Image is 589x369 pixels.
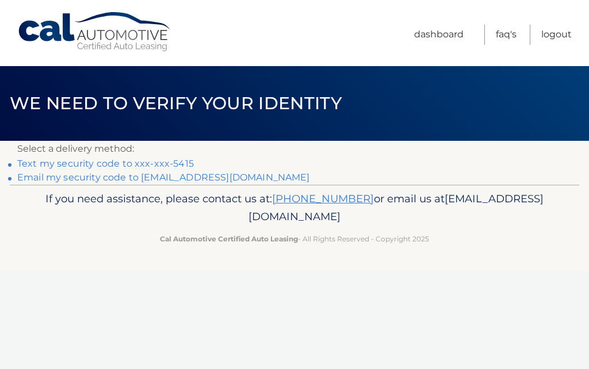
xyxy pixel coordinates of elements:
strong: Cal Automotive Certified Auto Leasing [160,235,298,243]
a: Email my security code to [EMAIL_ADDRESS][DOMAIN_NAME] [17,172,310,183]
a: Logout [541,25,572,45]
a: [PHONE_NUMBER] [272,192,374,205]
span: We need to verify your identity [10,93,342,114]
a: Cal Automotive [17,11,173,52]
p: - All Rights Reserved - Copyright 2025 [27,233,562,245]
p: If you need assistance, please contact us at: or email us at [27,190,562,226]
p: Select a delivery method: [17,141,572,157]
a: Dashboard [414,25,464,45]
a: FAQ's [496,25,517,45]
a: Text my security code to xxx-xxx-5415 [17,158,194,169]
